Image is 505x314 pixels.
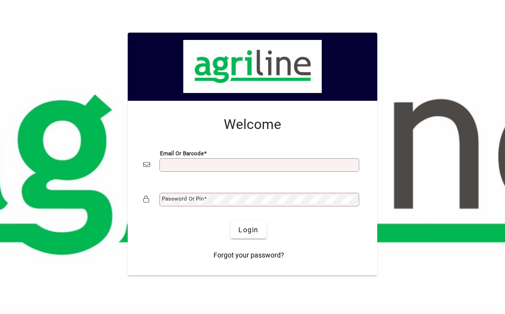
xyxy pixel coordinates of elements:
[210,246,288,264] a: Forgot your password?
[162,195,204,202] mat-label: Password or Pin
[231,221,266,239] button: Login
[238,225,258,235] span: Login
[143,116,362,133] h2: Welcome
[160,150,204,157] mat-label: Email or Barcode
[214,250,284,260] span: Forgot your password?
